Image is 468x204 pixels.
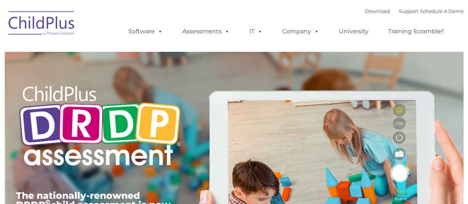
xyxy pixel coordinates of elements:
[175,24,237,39] a: Assessments
[275,24,327,39] a: Company
[365,8,464,14] font: |
[420,8,464,14] a: Schedule A Demo
[16,76,184,178] img: Copyright - DRDP Logo Light
[381,24,451,39] a: Training Scramble!!
[121,24,170,39] a: Software
[5,6,79,43] img: ChildPlus by Procare Solutions
[365,8,390,14] a: Download
[242,24,270,39] a: IT
[331,24,376,39] a: University
[399,8,418,14] a: Support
